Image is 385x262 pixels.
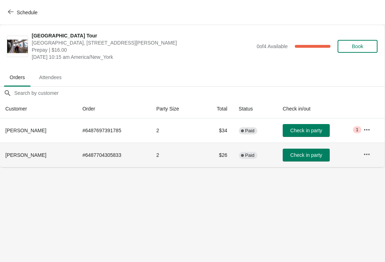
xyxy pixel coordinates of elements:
[283,149,330,161] button: Check in party
[5,152,46,158] span: [PERSON_NAME]
[32,53,253,61] span: [DATE] 10:15 am America/New_York
[356,127,358,133] span: 1
[77,118,150,143] td: # 6487697391785
[17,10,37,15] span: Schedule
[77,99,150,118] th: Order
[352,43,363,49] span: Book
[77,143,150,167] td: # 6487704305833
[233,99,277,118] th: Status
[245,128,255,134] span: Paid
[201,99,233,118] th: Total
[150,99,201,118] th: Party Size
[277,99,358,118] th: Check in/out
[7,40,28,53] img: City Hall Tower Tour
[32,32,253,39] span: [GEOGRAPHIC_DATA] Tour
[4,6,43,19] button: Schedule
[201,143,233,167] td: $26
[290,152,322,158] span: Check in party
[201,118,233,143] td: $34
[283,124,330,137] button: Check in party
[338,40,378,53] button: Book
[290,128,322,133] span: Check in party
[4,71,31,84] span: Orders
[32,39,253,46] span: [GEOGRAPHIC_DATA], [STREET_ADDRESS][PERSON_NAME]
[150,143,201,167] td: 2
[32,46,253,53] span: Prepay | $16.00
[245,153,255,158] span: Paid
[34,71,67,84] span: Attendees
[150,118,201,143] td: 2
[257,43,288,49] span: 0 of 4 Available
[14,87,385,99] input: Search by customer
[5,128,46,133] span: [PERSON_NAME]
